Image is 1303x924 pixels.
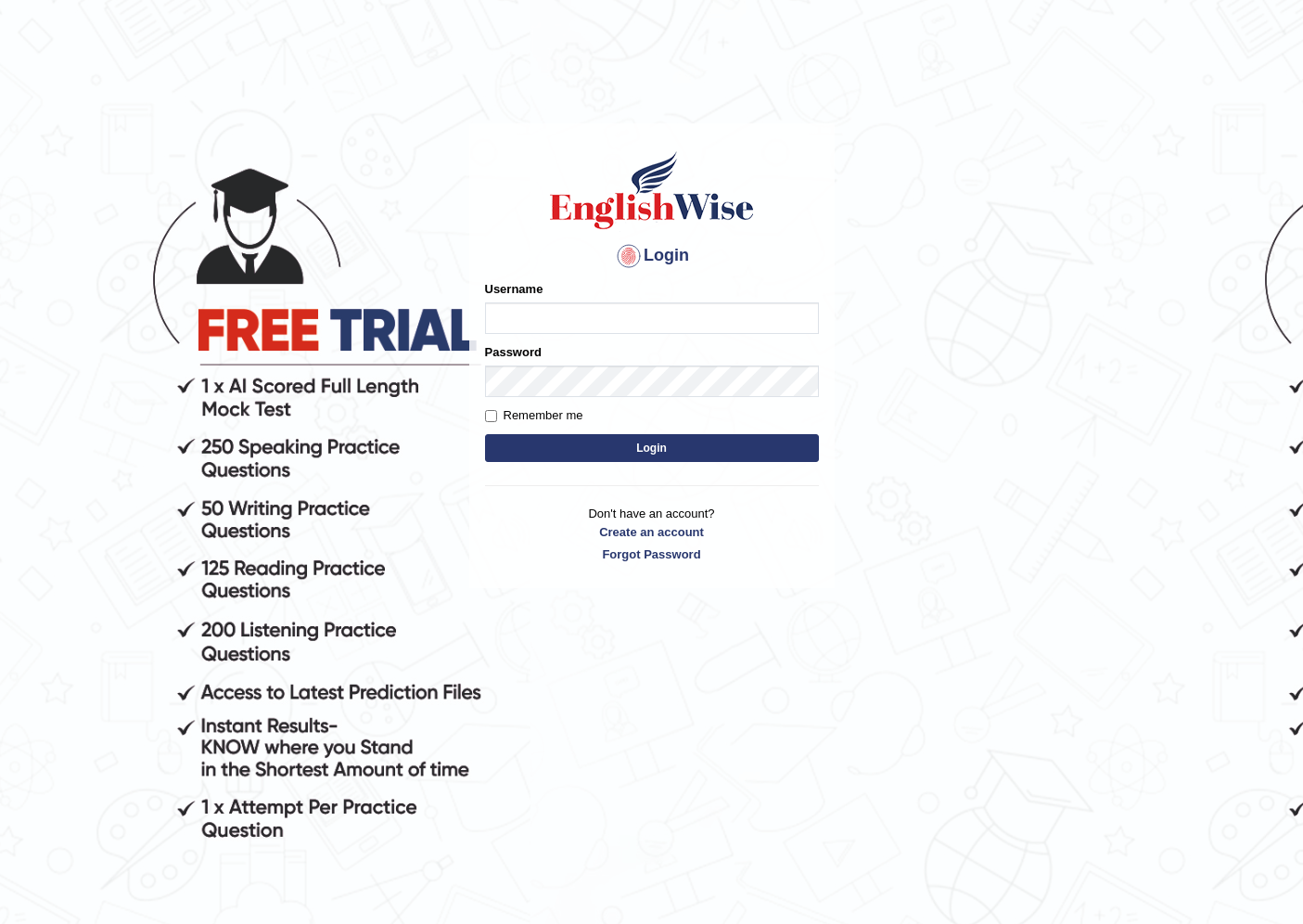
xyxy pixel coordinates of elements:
[485,343,542,361] label: Password
[485,241,819,271] h4: Login
[485,434,819,462] button: Login
[485,523,819,541] a: Create an account
[485,545,819,563] a: Forgot Password
[546,148,758,232] img: Logo of English Wise sign in for intelligent practice with AI
[485,410,497,422] input: Remember me
[485,505,819,562] p: Don't have an account?
[485,280,543,298] label: Username
[485,406,583,425] label: Remember me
